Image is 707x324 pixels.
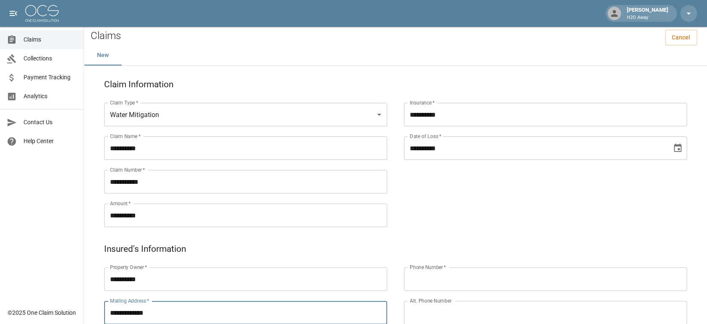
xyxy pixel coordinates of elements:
label: Date of Loss [410,133,441,140]
button: Choose date, selected date is Sep 2, 2025 [669,140,686,157]
img: ocs-logo-white-transparent.png [25,5,59,22]
label: Alt. Phone Number [410,297,451,304]
div: © 2025 One Claim Solution [8,308,76,317]
button: open drawer [5,5,22,22]
p: H2O Away [627,14,668,21]
label: Insurance [410,99,435,106]
h2: Claims [91,30,121,42]
label: Claim Type [110,99,138,106]
span: Analytics [24,92,77,101]
span: Help Center [24,137,77,146]
a: Cancel [665,30,697,45]
div: Water Mitigation [104,103,387,126]
label: Mailing Address [110,297,149,304]
label: Property Owner [110,264,147,271]
div: [PERSON_NAME] [623,6,672,21]
label: Claim Name [110,133,141,140]
label: Phone Number [410,264,446,271]
button: New [84,45,122,65]
div: dynamic tabs [84,45,707,65]
span: Collections [24,54,77,63]
label: Claim Number [110,166,145,173]
span: Claims [24,35,77,44]
label: Amount [110,200,131,207]
span: Payment Tracking [24,73,77,82]
span: Contact Us [24,118,77,127]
